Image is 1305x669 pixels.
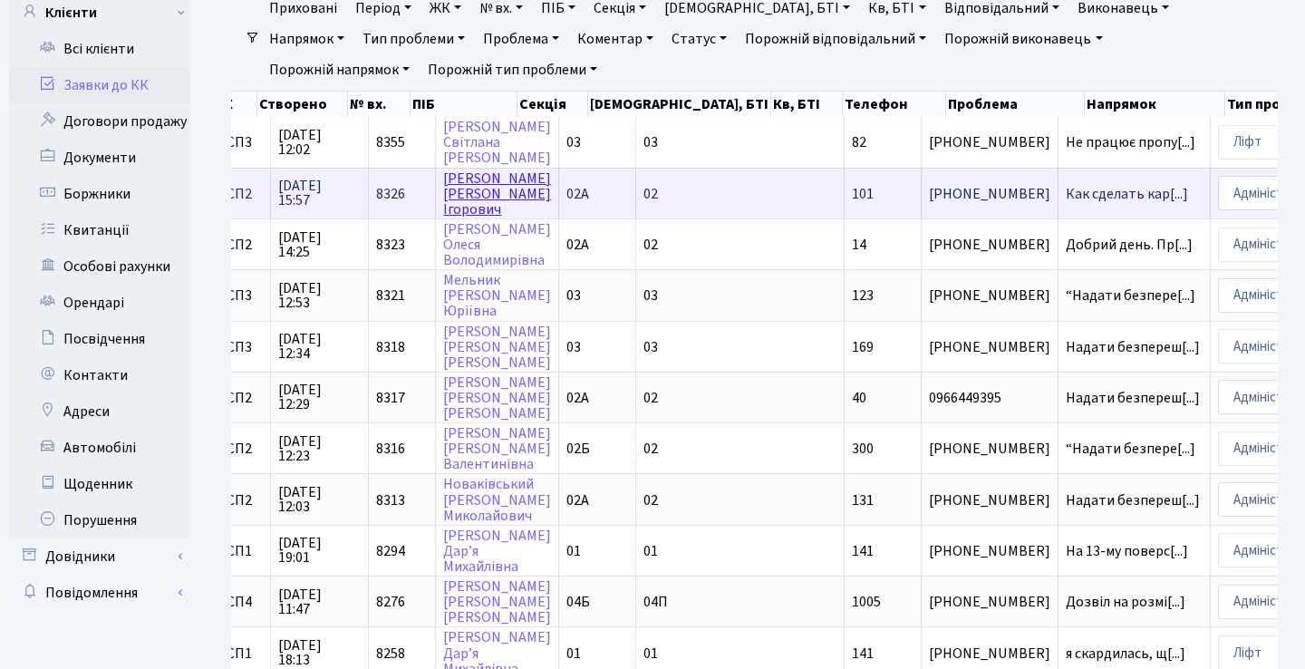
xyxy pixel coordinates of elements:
a: Всі клієнти [9,31,190,67]
a: Документи [9,140,190,176]
a: Порушення [9,502,190,538]
th: Створено [257,92,348,117]
a: Порожній напрямок [262,54,417,85]
span: СП2 [227,187,263,201]
span: 131 [852,490,874,510]
span: “Надати безпере[...] [1066,286,1195,305]
a: [PERSON_NAME][PERSON_NAME][PERSON_NAME] [443,577,551,627]
span: [DATE] 18:13 [278,638,361,667]
span: [DATE] 12:53 [278,281,361,310]
span: [DATE] 12:23 [278,434,361,463]
span: 03 [643,132,658,152]
th: Кв, БТІ [771,92,843,117]
th: № вх. [348,92,411,117]
span: 14 [852,235,866,255]
span: 02А [566,388,589,408]
a: [PERSON_NAME][PERSON_NAME]Валентинівна [443,423,551,474]
th: Телефон [843,92,946,117]
span: 02А [566,184,589,204]
span: [DATE] 14:25 [278,230,361,259]
span: 02 [643,388,658,408]
a: Особові рахунки [9,248,190,285]
span: СП2 [227,391,263,405]
a: Повідомлення [9,575,190,611]
span: [DATE] 19:01 [278,536,361,565]
a: Адреси [9,393,190,430]
a: [PERSON_NAME][PERSON_NAME][PERSON_NAME] [443,373,551,423]
span: 300 [852,439,874,459]
a: Коментар [570,24,661,54]
span: [PHONE_NUMBER] [929,187,1050,201]
span: 0966449395 [929,391,1050,405]
span: СП1 [227,544,263,558]
span: Как сделать кар[...] [1066,184,1188,204]
a: Порожній виконавець [937,24,1109,54]
span: [PHONE_NUMBER] [929,238,1050,252]
span: СП1 [227,646,263,661]
span: я скардилась, щ[...] [1066,644,1185,664]
span: СП2 [227,441,263,456]
a: Квитанції [9,212,190,248]
th: [DEMOGRAPHIC_DATA], БТІ [588,92,771,117]
th: ЖК [209,92,257,117]
span: 8326 [376,184,405,204]
span: 8276 [376,592,405,612]
span: “Надати безпере[...] [1066,439,1195,459]
span: 03 [566,132,581,152]
a: Статус [664,24,734,54]
span: [DATE] 12:02 [278,128,361,157]
span: [DATE] 12:29 [278,383,361,412]
span: 03 [566,337,581,357]
th: Секція [517,92,589,117]
a: Контакти [9,357,190,393]
th: Напрямок [1085,92,1225,117]
span: 03 [566,286,581,305]
span: 1005 [852,592,881,612]
a: Мельник[PERSON_NAME]Юріївна [443,270,551,321]
span: [PHONE_NUMBER] [929,340,1050,354]
th: Проблема [946,92,1085,117]
a: Довідники [9,538,190,575]
span: 82 [852,132,866,152]
span: 141 [852,644,874,664]
span: [DATE] 12:03 [278,485,361,514]
span: 02 [643,439,658,459]
a: [PERSON_NAME][PERSON_NAME][PERSON_NAME] [443,322,551,373]
span: Добрий день. Пр[...] [1066,235,1193,255]
span: 8317 [376,388,405,408]
a: Автомобілі [9,430,190,466]
span: 8323 [376,235,405,255]
span: [DATE] 15:57 [278,179,361,208]
span: 123 [852,286,874,305]
span: 8355 [376,132,405,152]
a: Заявки до КК [9,67,190,103]
span: 101 [852,184,874,204]
span: Надати безпереш[...] [1066,337,1200,357]
a: Посвідчення [9,321,190,357]
span: 40 [852,388,866,408]
span: [PHONE_NUMBER] [929,595,1050,609]
span: [PHONE_NUMBER] [929,493,1050,508]
span: 01 [643,541,658,561]
span: Надати безпереш[...] [1066,490,1200,510]
span: [PHONE_NUMBER] [929,135,1050,150]
span: [PHONE_NUMBER] [929,288,1050,303]
span: СП2 [227,493,263,508]
span: Надати безпереш[...] [1066,388,1200,408]
span: СП3 [227,135,263,150]
a: Щоденник [9,466,190,502]
a: Договори продажу [9,103,190,140]
span: 01 [566,644,581,664]
span: 02А [566,490,589,510]
a: [PERSON_NAME]Дар’яМихайлівна [443,526,551,577]
a: Орендарі [9,285,190,321]
span: СП2 [227,238,263,252]
span: 141 [852,541,874,561]
span: Дозвіл на розмі[...] [1066,592,1185,612]
a: Новаківський[PERSON_NAME]Миколайович [443,475,551,526]
span: СП3 [227,288,263,303]
span: 01 [566,541,581,561]
a: Боржники [9,176,190,212]
span: 8258 [376,644,405,664]
span: 03 [643,286,658,305]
